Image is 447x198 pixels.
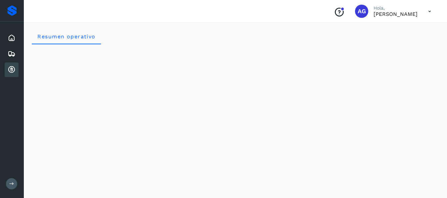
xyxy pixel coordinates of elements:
[5,31,19,45] div: Inicio
[5,62,19,77] div: Cuentas por cobrar
[374,5,418,11] p: Hola,
[5,47,19,61] div: Embarques
[37,33,96,40] span: Resumen operativo
[374,11,418,17] p: ALFONSO García Flores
